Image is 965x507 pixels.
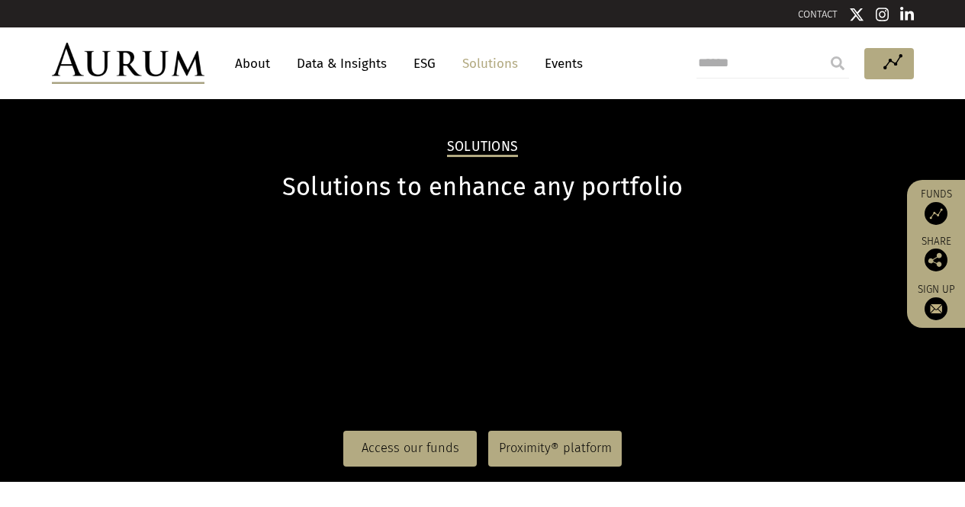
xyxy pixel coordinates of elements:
[52,43,204,84] img: Aurum
[915,236,957,271] div: Share
[925,297,947,320] img: Sign up to our newsletter
[406,50,443,78] a: ESG
[289,50,394,78] a: Data & Insights
[925,249,947,271] img: Share this post
[455,50,526,78] a: Solutions
[227,50,278,78] a: About
[488,431,622,466] a: Proximity® platform
[915,188,957,225] a: Funds
[876,7,889,22] img: Instagram icon
[537,50,583,78] a: Events
[822,48,853,79] input: Submit
[343,431,477,466] a: Access our funds
[925,202,947,225] img: Access Funds
[798,8,838,20] a: CONTACT
[900,7,914,22] img: Linkedin icon
[447,139,518,157] h2: Solutions
[849,7,864,22] img: Twitter icon
[915,283,957,320] a: Sign up
[52,172,914,202] h1: Solutions to enhance any portfolio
